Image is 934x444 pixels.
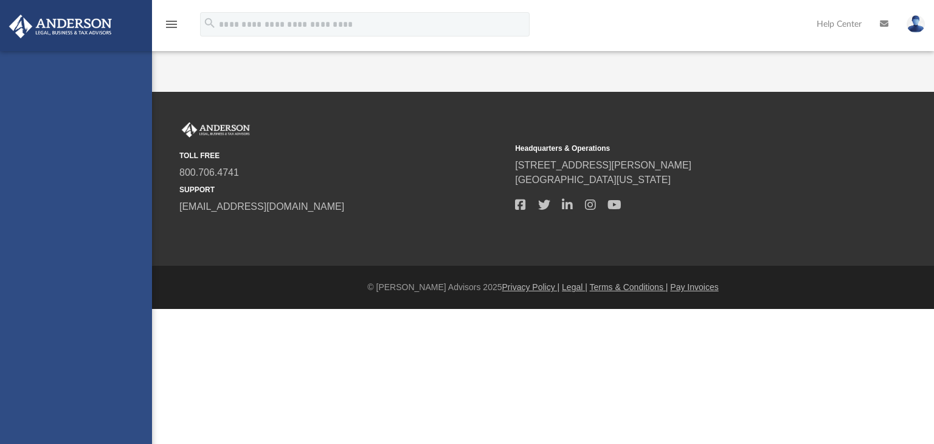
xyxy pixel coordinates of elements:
[164,23,179,32] a: menu
[152,281,934,294] div: © [PERSON_NAME] Advisors 2025
[5,15,116,38] img: Anderson Advisors Platinum Portal
[515,143,842,154] small: Headquarters & Operations
[179,201,344,212] a: [EMAIL_ADDRESS][DOMAIN_NAME]
[179,167,239,178] a: 800.706.4741
[203,16,216,30] i: search
[907,15,925,33] img: User Pic
[670,282,718,292] a: Pay Invoices
[502,282,560,292] a: Privacy Policy |
[515,175,671,185] a: [GEOGRAPHIC_DATA][US_STATE]
[179,184,507,195] small: SUPPORT
[562,282,587,292] a: Legal |
[515,160,691,170] a: [STREET_ADDRESS][PERSON_NAME]
[179,122,252,138] img: Anderson Advisors Platinum Portal
[179,150,507,161] small: TOLL FREE
[164,17,179,32] i: menu
[590,282,668,292] a: Terms & Conditions |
